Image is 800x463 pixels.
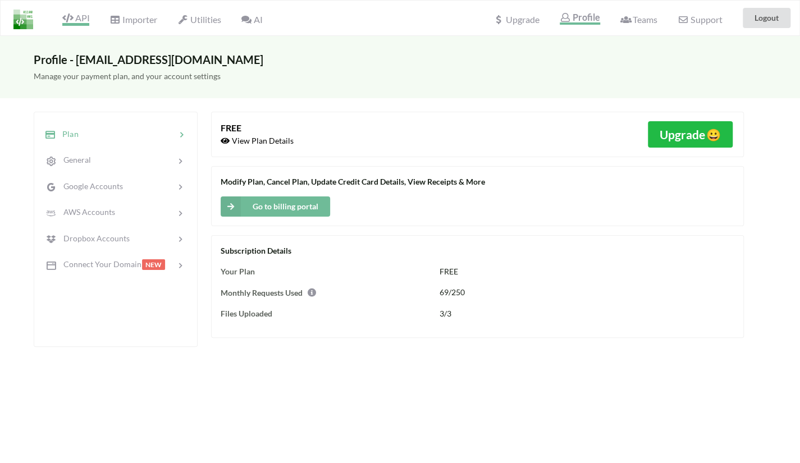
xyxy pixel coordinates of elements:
h5: Manage your payment plan, and your account settings [34,72,766,81]
span: 69/250 [440,287,465,297]
span: Dropbox Accounts [57,233,130,243]
span: Connect Your Domain [57,259,141,269]
img: LogoIcon.png [13,10,33,29]
span: Profile [560,12,600,22]
span: Plan [56,129,79,139]
span: FREE [440,267,458,276]
button: Logout [743,8,790,28]
span: API [62,12,89,26]
span: General [57,155,91,164]
span: smile [705,127,721,141]
span: AI [241,14,262,25]
span: 3/3 [440,309,451,318]
span: Modify Plan, Cancel Plan, Update Credit Card Details, View Receipts & More [221,177,485,186]
b: Upgrade [660,127,721,141]
span: Upgrade [493,15,540,24]
span: Google Accounts [57,181,123,191]
div: FREE [221,121,478,135]
div: Monthly Requests Used [221,286,426,299]
h3: Profile - [EMAIL_ADDRESS][DOMAIN_NAME] [34,53,766,66]
span: Importer [109,14,157,25]
span: NEW [142,259,165,270]
span: Subscription Details [221,246,291,255]
span: Support [678,15,722,24]
div: Your Plan [221,265,426,277]
span: AWS Accounts [57,207,115,217]
span: Utilities [177,14,221,25]
div: Files Uploaded [221,308,426,319]
button: Go to billing portal [221,196,330,217]
button: Upgradesmile [648,121,733,148]
span: Teams [620,14,657,25]
span: View Plan Details [221,136,294,145]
